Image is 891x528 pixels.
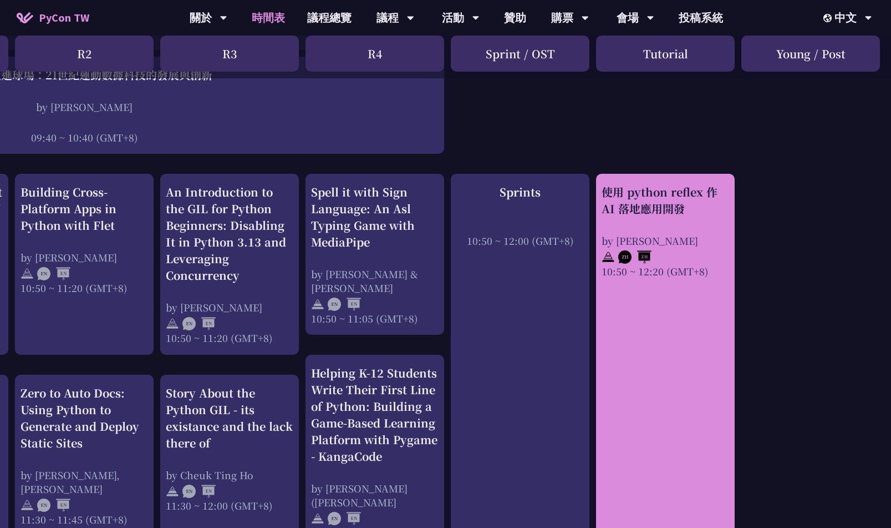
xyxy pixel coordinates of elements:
div: Building Cross-Platform Apps in Python with Flet [21,184,148,234]
a: Spell it with Sign Language: An Asl Typing Game with MediaPipe by [PERSON_NAME] & [PERSON_NAME] 1... [311,184,439,325]
div: 10:50 ~ 12:20 (GMT+8) [602,264,729,278]
a: Building Cross-Platform Apps in Python with Flet by [PERSON_NAME] 10:50 ~ 11:20 (GMT+8) [21,184,148,295]
div: by [PERSON_NAME] [21,250,148,264]
div: 10:50 ~ 11:20 (GMT+8) [21,281,148,295]
img: svg+xml;base64,PHN2ZyB4bWxucz0iaHR0cDovL3d3dy53My5vcmcvMjAwMC9zdmciIHdpZHRoPSIyNCIgaGVpZ2h0PSIyNC... [166,485,179,498]
a: An Introduction to the GIL for Python Beginners: Disabling It in Python 3.13 and Leveraging Concu... [166,184,293,345]
img: ENEN.5a408d1.svg [328,512,361,525]
div: Zero to Auto Docs: Using Python to Generate and Deploy Static Sites [21,385,148,451]
a: PyCon TW [6,4,100,32]
div: Sprints [456,184,584,200]
img: ENEN.5a408d1.svg [182,317,216,330]
div: R4 [306,36,444,72]
a: Story About the Python GIL - its existance and the lack there of by Cheuk Ting Ho 11:30 ~ 12:00 (... [166,385,293,512]
img: Home icon of PyCon TW 2025 [17,12,33,23]
div: 11:30 ~ 12:00 (GMT+8) [166,499,293,512]
div: R3 [160,36,299,72]
div: An Introduction to the GIL for Python Beginners: Disabling It in Python 3.13 and Leveraging Concu... [166,184,293,284]
div: Sprint / OST [451,36,589,72]
div: Young / Post [741,36,880,72]
img: ENEN.5a408d1.svg [37,267,70,280]
div: Spell it with Sign Language: An Asl Typing Game with MediaPipe [311,184,439,250]
img: svg+xml;base64,PHN2ZyB4bWxucz0iaHR0cDovL3d3dy53My5vcmcvMjAwMC9zdmciIHdpZHRoPSIyNCIgaGVpZ2h0PSIyNC... [602,250,615,264]
img: svg+xml;base64,PHN2ZyB4bWxucz0iaHR0cDovL3d3dy53My5vcmcvMjAwMC9zdmciIHdpZHRoPSIyNCIgaGVpZ2h0PSIyNC... [21,499,34,512]
img: svg+xml;base64,PHN2ZyB4bWxucz0iaHR0cDovL3d3dy53My5vcmcvMjAwMC9zdmciIHdpZHRoPSIyNCIgaGVpZ2h0PSIyNC... [166,317,179,330]
a: Zero to Auto Docs: Using Python to Generate and Deploy Static Sites by [PERSON_NAME], [PERSON_NAM... [21,385,148,526]
div: Tutorial [596,36,735,72]
div: 10:50 ~ 11:20 (GMT+8) [166,331,293,345]
div: 11:30 ~ 11:45 (GMT+8) [21,512,148,526]
div: by [PERSON_NAME] & [PERSON_NAME] [311,267,439,295]
div: by [PERSON_NAME] [166,300,293,314]
div: by [PERSON_NAME] ([PERSON_NAME] [311,481,439,509]
img: svg+xml;base64,PHN2ZyB4bWxucz0iaHR0cDovL3d3dy53My5vcmcvMjAwMC9zdmciIHdpZHRoPSIyNCIgaGVpZ2h0PSIyNC... [311,512,324,525]
div: R2 [15,36,154,72]
div: 使用 python reflex 作 AI 落地應用開發 [602,184,729,217]
div: Helping K-12 Students Write Their First Line of Python: Building a Game-Based Learning Platform w... [311,365,439,465]
div: Story About the Python GIL - its existance and the lack there of [166,385,293,451]
img: svg+xml;base64,PHN2ZyB4bWxucz0iaHR0cDovL3d3dy53My5vcmcvMjAwMC9zdmciIHdpZHRoPSIyNCIgaGVpZ2h0PSIyNC... [311,298,324,311]
img: ENEN.5a408d1.svg [37,499,70,512]
div: 10:50 ~ 11:05 (GMT+8) [311,311,439,325]
div: by [PERSON_NAME] [602,234,729,248]
div: by Cheuk Ting Ho [166,468,293,482]
div: by [PERSON_NAME], [PERSON_NAME] [21,468,148,496]
a: 使用 python reflex 作 AI 落地應用開發 by [PERSON_NAME] 10:50 ~ 12:20 (GMT+8) [602,184,729,278]
img: svg+xml;base64,PHN2ZyB4bWxucz0iaHR0cDovL3d3dy53My5vcmcvMjAwMC9zdmciIHdpZHRoPSIyNCIgaGVpZ2h0PSIyNC... [21,267,34,280]
img: Locale Icon [823,14,834,22]
img: ENEN.5a408d1.svg [328,298,361,311]
span: PyCon TW [39,9,89,26]
img: ZHZH.38617ef.svg [618,250,651,264]
img: ENEN.5a408d1.svg [182,485,216,498]
div: 10:50 ~ 12:00 (GMT+8) [456,234,584,248]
